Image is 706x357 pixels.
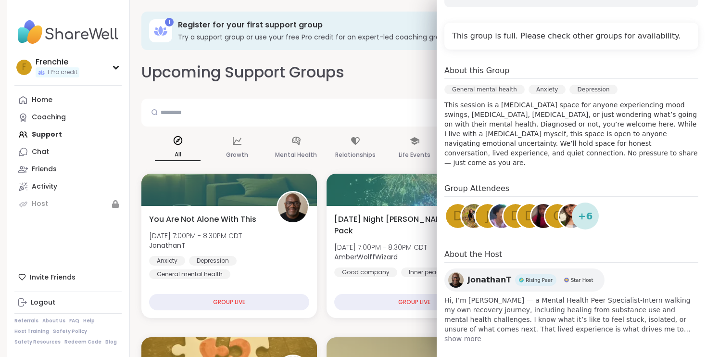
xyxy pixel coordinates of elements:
[165,18,174,26] div: 1
[519,278,524,282] img: Rising Peer
[564,278,569,282] img: Star Host
[448,272,464,288] img: JonathanT
[444,65,509,76] h4: About this Group
[178,20,674,30] h3: Register for your first support group
[529,85,566,94] div: Anxiety
[32,182,57,191] div: Activity
[14,178,122,195] a: Activity
[334,242,427,252] span: [DATE] 7:00PM - 8:30PM CDT
[36,57,79,67] div: Frenchie
[32,199,48,209] div: Host
[14,109,122,126] a: Coaching
[460,203,487,229] a: Ashley_Voss
[32,147,49,157] div: Chat
[452,30,691,42] h4: This group is full. Please check other groups for availability.
[544,203,571,229] a: c
[149,241,186,250] b: JonathanT
[334,294,494,310] div: GROUP LIVE
[14,143,122,161] a: Chat
[83,318,95,324] a: Help
[14,195,122,213] a: Host
[486,207,490,226] span: J
[22,61,26,74] span: F
[526,277,553,284] span: Rising Peer
[531,204,555,228] img: Jesyanhyree
[47,68,77,76] span: 1 Pro credit
[444,268,605,292] a: JonathanTJonathanTRising PeerRising PeerStar HostStar Host
[178,32,674,42] h3: Try a support group or use your free Pro credit for an expert-led coaching group.
[42,318,65,324] a: About Us
[53,328,87,335] a: Safety Policy
[511,207,520,226] span: D
[444,295,698,334] span: Hi, I’m [PERSON_NAME] — a Mental Health Peer Specialist-Intern walking my own recovery journey, i...
[553,207,562,226] span: c
[558,203,585,229] a: elainaaaaa
[14,268,122,286] div: Invite Friends
[149,269,230,279] div: General mental health
[559,204,583,228] img: elainaaaaa
[31,298,55,307] div: Logout
[226,149,248,161] p: Growth
[189,256,237,266] div: Depression
[275,149,317,161] p: Mental Health
[401,268,451,277] div: Inner peace
[32,95,52,105] div: Home
[69,318,79,324] a: FAQ
[516,203,543,229] a: d
[467,274,511,286] span: JonathanT
[155,149,201,161] p: All
[444,334,698,344] span: show more
[149,214,256,225] span: You Are Not Alone With This
[14,91,122,109] a: Home
[474,203,501,229] a: J
[14,328,49,335] a: Host Training
[32,165,57,174] div: Friends
[14,318,38,324] a: Referrals
[502,203,529,229] a: D
[444,203,471,229] a: d
[334,214,451,237] span: [DATE] Night [PERSON_NAME] Pack
[530,203,557,229] a: Jesyanhyree
[105,339,117,345] a: Blog
[578,209,593,223] span: + 6
[334,268,397,277] div: Good company
[149,231,242,241] span: [DATE] 7:00PM - 8:30PM CDT
[444,183,698,197] h4: Group Attendees
[278,192,308,222] img: JonathanT
[444,249,698,263] h4: About the Host
[490,204,514,228] img: nicolewilliams43
[444,85,525,94] div: General mental health
[462,204,486,228] img: Ashley_Voss
[525,207,534,226] span: d
[32,113,66,122] div: Coaching
[14,15,122,49] img: ShareWell Nav Logo
[571,277,593,284] span: Star Host
[488,203,515,229] a: nicolewilliams43
[444,100,698,167] p: This session is a [MEDICAL_DATA] space for anyone experiencing mood swings, [MEDICAL_DATA], [MEDI...
[64,339,101,345] a: Redeem Code
[149,256,185,266] div: Anxiety
[399,149,430,161] p: Life Events
[453,207,463,226] span: d
[14,294,122,311] a: Logout
[14,339,61,345] a: Safety Resources
[149,294,309,310] div: GROUP LIVE
[569,85,617,94] div: Depression
[14,161,122,178] a: Friends
[141,62,344,83] h2: Upcoming Support Groups
[335,149,376,161] p: Relationships
[334,252,398,262] b: AmberWolffWizard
